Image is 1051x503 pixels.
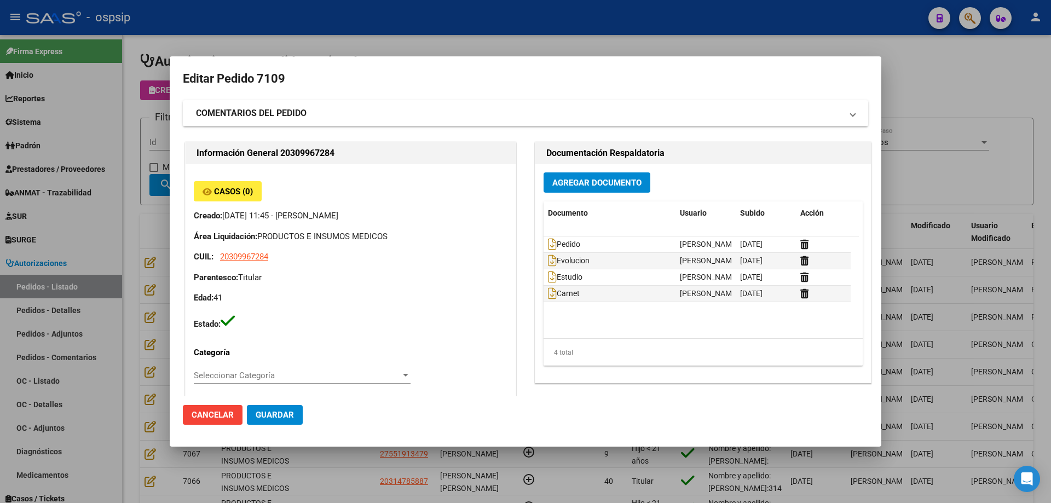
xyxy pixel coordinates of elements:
p: Titular [194,271,507,284]
span: [DATE] [740,289,763,298]
p: [DATE] 11:45 - [PERSON_NAME] [194,210,507,222]
p: PRODUCTOS E INSUMOS MEDICOS [194,230,507,243]
h2: Información General 20309967284 [197,147,505,160]
datatable-header-cell: Usuario [675,201,736,225]
datatable-header-cell: Documento [544,201,675,225]
span: Documento [548,209,588,217]
button: Agregar Documento [544,172,650,193]
span: [PERSON_NAME] [680,289,738,298]
span: [DATE] [740,240,763,248]
span: Subido [740,209,765,217]
span: Estudio [548,273,582,282]
button: Cancelar [183,405,242,425]
span: Pedido [548,240,580,249]
span: Carnet [548,290,580,298]
strong: Parentesco: [194,273,238,282]
span: Casos (0) [214,187,253,196]
span: Usuario [680,209,707,217]
div: 4 total [544,339,863,366]
mat-expansion-panel-header: COMENTARIOS DEL PEDIDO [183,100,868,126]
datatable-header-cell: Subido [736,201,796,225]
p: Categoría [194,346,288,359]
strong: CUIL: [194,252,213,262]
span: [PERSON_NAME] [680,240,738,248]
h2: Editar Pedido 7109 [183,68,868,89]
span: [DATE] [740,256,763,265]
strong: Creado: [194,211,222,221]
span: [DATE] [740,273,763,281]
span: [PERSON_NAME] [680,256,738,265]
strong: Edad: [194,293,213,303]
h2: Documentación Respaldatoria [546,147,860,160]
span: Acción [800,209,824,217]
span: Guardar [256,410,294,420]
span: Evolucion [548,257,590,265]
span: Cancelar [192,410,234,420]
span: [PERSON_NAME] [680,273,738,281]
strong: COMENTARIOS DEL PEDIDO [196,107,307,120]
span: Agregar Documento [552,178,642,188]
strong: Estado: [194,319,221,329]
datatable-header-cell: Acción [796,201,851,225]
span: Seleccionar Categoría [194,371,401,380]
button: Guardar [247,405,303,425]
p: 41 [194,292,507,304]
strong: Área Liquidación: [194,232,257,241]
span: 20309967284 [220,252,268,262]
div: Open Intercom Messenger [1014,466,1040,492]
button: Casos (0) [194,181,262,201]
